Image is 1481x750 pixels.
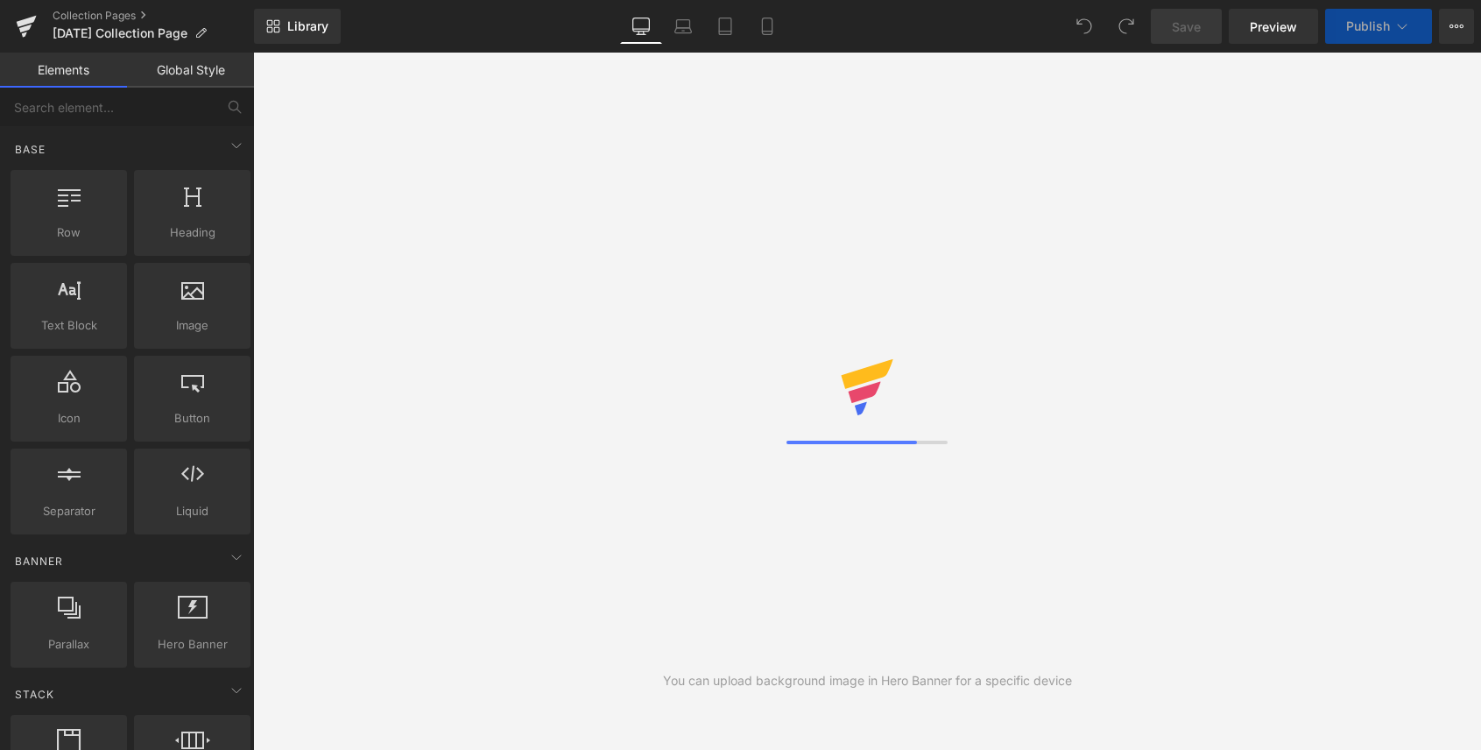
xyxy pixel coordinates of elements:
span: Text Block [16,316,122,335]
button: Redo [1109,9,1144,44]
a: Collection Pages [53,9,254,23]
span: Heading [139,223,245,242]
span: Publish [1346,19,1390,33]
span: Parallax [16,635,122,654]
a: Mobile [746,9,788,44]
div: You can upload background image in Hero Banner for a specific device [663,671,1072,690]
span: Save [1172,18,1201,36]
a: New Library [254,9,341,44]
a: Tablet [704,9,746,44]
span: Hero Banner [139,635,245,654]
span: Row [16,223,122,242]
a: Laptop [662,9,704,44]
span: Banner [13,553,65,570]
span: Base [13,141,47,158]
span: Preview [1250,18,1297,36]
span: [DATE] Collection Page [53,26,187,40]
span: Image [139,316,245,335]
span: Button [139,409,245,428]
span: Liquid [139,502,245,520]
a: Global Style [127,53,254,88]
span: Icon [16,409,122,428]
span: Separator [16,502,122,520]
button: Undo [1067,9,1102,44]
a: Desktop [620,9,662,44]
span: Stack [13,686,56,703]
span: Library [287,18,328,34]
a: Preview [1229,9,1318,44]
button: Publish [1325,9,1432,44]
button: More [1439,9,1474,44]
